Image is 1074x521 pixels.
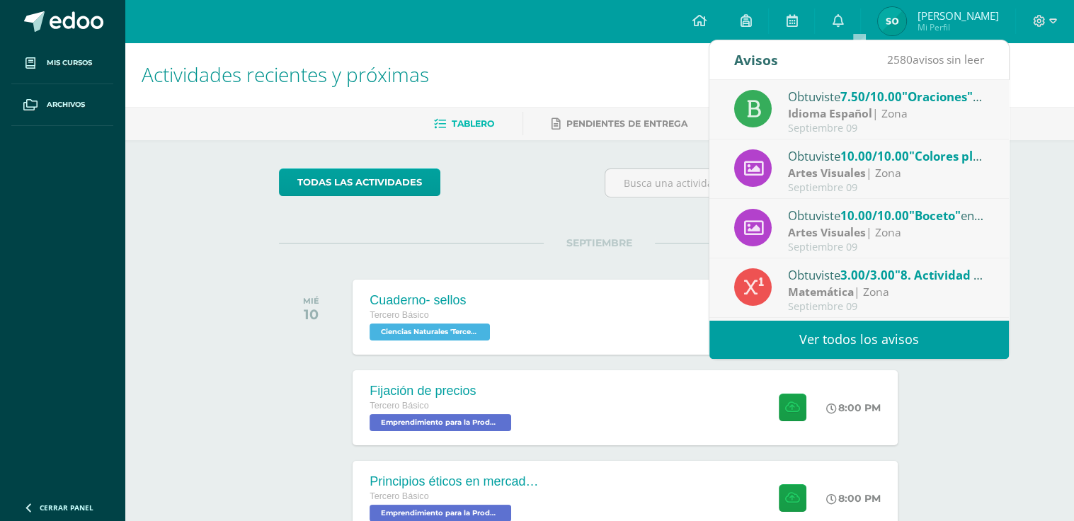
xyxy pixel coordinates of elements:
[788,284,854,299] strong: Matemática
[917,8,998,23] span: [PERSON_NAME]
[47,99,85,110] span: Archivos
[840,148,909,164] span: 10.00/10.00
[303,296,319,306] div: MIÉ
[788,147,985,165] div: Obtuviste en
[566,118,687,129] span: Pendientes de entrega
[370,324,490,340] span: Ciencias Naturales 'Tercero Básico A'
[826,492,881,505] div: 8:00 PM
[909,148,1006,164] span: "Colores planos"
[370,310,428,320] span: Tercero Básico
[840,267,895,283] span: 3.00/3.00
[279,168,440,196] a: todas las Actividades
[788,301,985,313] div: Septiembre 09
[11,84,113,126] a: Archivos
[434,113,494,135] a: Tablero
[826,401,881,414] div: 8:00 PM
[370,401,428,411] span: Tercero Básico
[47,57,92,69] span: Mis cursos
[788,182,985,194] div: Septiembre 09
[788,87,985,105] div: Obtuviste en
[605,169,919,197] input: Busca una actividad próxima aquí...
[887,52,913,67] span: 2580
[788,105,872,121] strong: Idioma Español
[142,61,429,88] span: Actividades recientes y próximas
[552,113,687,135] a: Pendientes de entrega
[788,165,866,181] strong: Artes Visuales
[788,284,985,300] div: | Zona
[788,105,985,122] div: | Zona
[788,206,985,224] div: Obtuviste en
[840,207,909,224] span: 10.00/10.00
[370,491,428,501] span: Tercero Básico
[788,165,985,181] div: | Zona
[788,224,866,240] strong: Artes Visuales
[370,293,493,308] div: Cuaderno- sellos
[878,7,906,35] img: 72f0db89c5165cad47be3a155839c5b5.png
[40,503,93,513] span: Cerrar panel
[788,241,985,253] div: Septiembre 09
[370,474,539,489] div: Principios éticos en mercadotecnia y publicidad
[11,42,113,84] a: Mis cursos
[887,52,984,67] span: avisos sin leer
[452,118,494,129] span: Tablero
[709,320,1009,359] a: Ver todos los avisos
[902,88,982,105] span: "Oraciones"
[734,40,778,79] div: Avisos
[303,306,319,323] div: 10
[544,236,655,249] span: SEPTIEMBRE
[370,384,515,399] div: Fijación de precios
[370,414,511,431] span: Emprendimiento para la Productividad 'Tercero Básico A'
[788,224,985,241] div: | Zona
[917,21,998,33] span: Mi Perfil
[788,122,985,134] div: Septiembre 09
[788,265,985,284] div: Obtuviste en
[909,207,961,224] span: "Boceto"
[840,88,902,105] span: 7.50/10.00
